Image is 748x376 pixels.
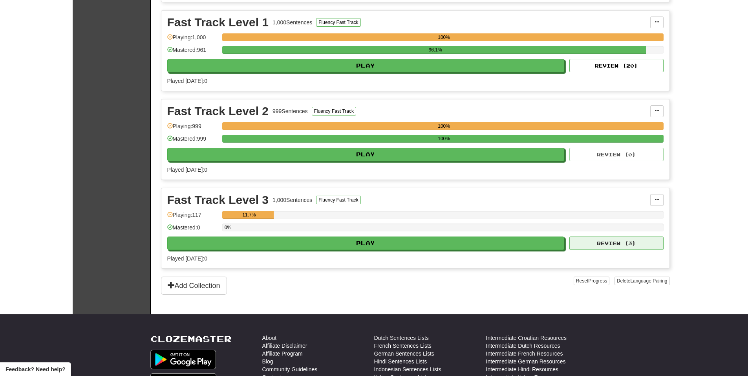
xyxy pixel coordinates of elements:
[262,365,318,373] a: Community Guidelines
[486,334,567,342] a: Intermediate Croatian Resources
[167,105,269,117] div: Fast Track Level 2
[225,122,664,130] div: 100%
[167,148,565,161] button: Play
[161,277,227,295] button: Add Collection
[262,334,277,342] a: About
[374,342,432,350] a: French Sentences Lists
[167,255,207,262] span: Played [DATE]: 0
[167,122,218,135] div: Playing: 999
[374,365,441,373] a: Indonesian Sentences Lists
[272,107,308,115] div: 999 Sentences
[374,334,429,342] a: Dutch Sentences Lists
[150,350,216,369] img: Get it on Google Play
[225,211,274,219] div: 11.7%
[167,33,218,46] div: Playing: 1,000
[614,277,670,285] button: DeleteLanguage Pairing
[569,59,664,72] button: Review (20)
[167,224,218,237] div: Mastered: 0
[167,167,207,173] span: Played [DATE]: 0
[486,342,560,350] a: Intermediate Dutch Resources
[225,46,646,54] div: 96.1%
[262,358,273,365] a: Blog
[272,18,312,26] div: 1,000 Sentences
[374,350,434,358] a: German Sentences Lists
[262,350,303,358] a: Affiliate Program
[225,33,664,41] div: 100%
[167,237,565,250] button: Play
[167,211,218,224] div: Playing: 117
[167,17,269,28] div: Fast Track Level 1
[486,365,558,373] a: Intermediate Hindi Resources
[588,278,607,284] span: Progress
[569,237,664,250] button: Review (3)
[272,196,312,204] div: 1,000 Sentences
[486,358,566,365] a: Intermediate German Resources
[167,194,269,206] div: Fast Track Level 3
[316,18,360,27] button: Fluency Fast Track
[167,135,218,148] div: Mastered: 999
[225,135,664,143] div: 100%
[312,107,356,116] button: Fluency Fast Track
[262,342,307,350] a: Affiliate Disclaimer
[167,46,218,59] div: Mastered: 961
[167,59,565,72] button: Play
[574,277,609,285] button: ResetProgress
[316,196,360,204] button: Fluency Fast Track
[150,334,232,344] a: Clozemaster
[486,350,563,358] a: Intermediate French Resources
[167,78,207,84] span: Played [DATE]: 0
[569,148,664,161] button: Review (0)
[5,365,65,373] span: Open feedback widget
[374,358,427,365] a: Hindi Sentences Lists
[630,278,667,284] span: Language Pairing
